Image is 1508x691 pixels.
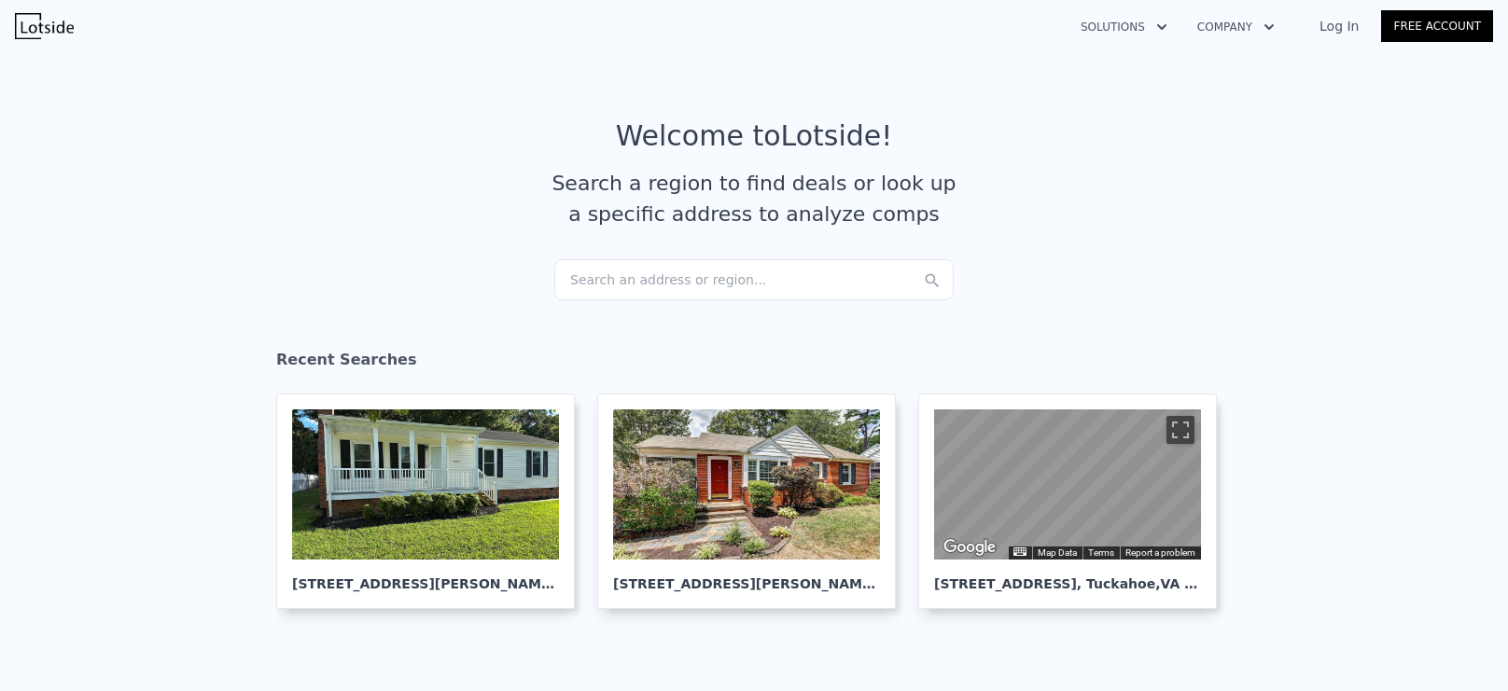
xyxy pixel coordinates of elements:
button: Company [1182,10,1290,44]
span: , VA 23229 [1155,576,1230,591]
button: Toggle fullscreen view [1166,416,1194,444]
div: [STREET_ADDRESS][PERSON_NAME] , Laurel [292,560,559,593]
button: Solutions [1066,10,1182,44]
div: [STREET_ADDRESS][PERSON_NAME] , Tuckahoe [613,560,880,593]
button: Keyboard shortcuts [1013,547,1026,556]
a: Free Account [1381,10,1493,42]
div: Street View [934,409,1201,560]
div: Search a region to find deals or look up a specific address to analyze comps [545,168,963,229]
img: Lotside [15,13,74,39]
a: Log In [1297,17,1381,35]
div: Welcome to Lotside ! [616,119,893,153]
div: [STREET_ADDRESS] , Tuckahoe [934,560,1201,593]
div: Map [934,409,1201,560]
a: Terms (opens in new tab) [1088,547,1114,558]
a: Open this area in Google Maps (opens a new window) [939,535,1000,560]
a: Map [STREET_ADDRESS], Tuckahoe,VA 23229 [918,394,1232,609]
div: Search an address or region... [554,259,954,300]
img: Google [939,535,1000,560]
button: Map Data [1038,546,1077,560]
a: [STREET_ADDRESS][PERSON_NAME], Tuckahoe [597,394,911,609]
div: Recent Searches [276,334,1232,394]
a: Report a problem [1125,547,1195,558]
a: [STREET_ADDRESS][PERSON_NAME], Laurel [276,394,590,609]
